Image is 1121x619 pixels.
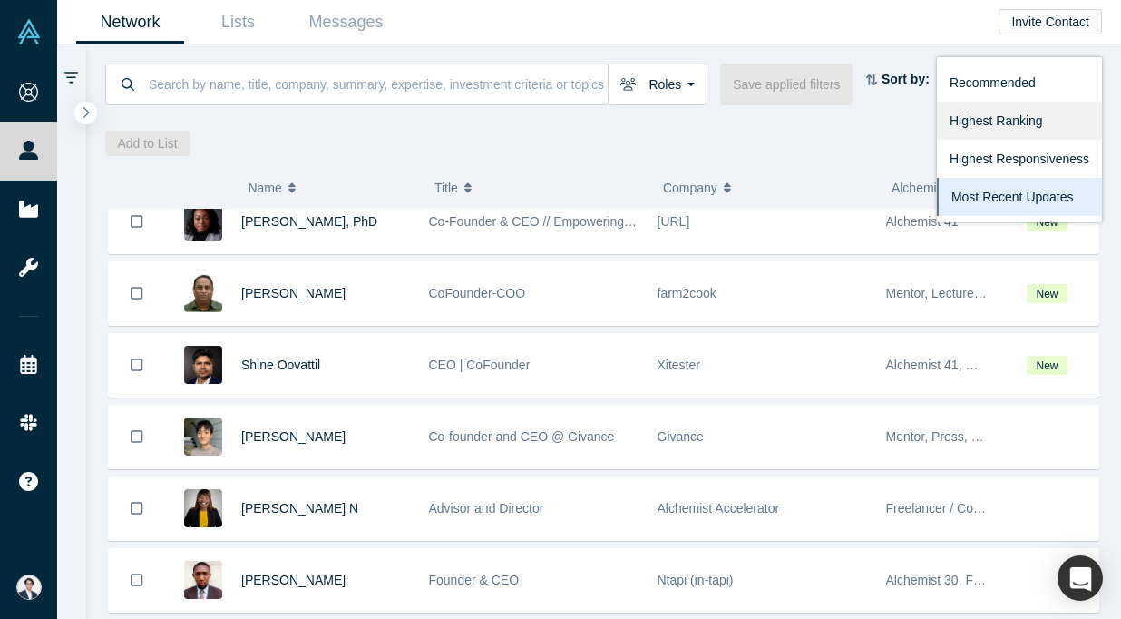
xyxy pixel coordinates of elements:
[109,477,165,540] button: Bookmark
[429,501,544,516] span: Advisor and Director
[434,169,644,207] button: Title
[248,169,415,207] button: Name
[1027,284,1067,303] span: New
[937,178,1102,216] a: Most Recent Updates
[886,358,1058,372] span: Alchemist 41, Channel Partner
[184,202,222,241] img: Deana Anglin, PhD's Profile Image
[937,140,1102,178] a: Highest Responsiveness
[658,501,780,516] span: Alchemist Accelerator
[147,63,608,105] input: Search by name, title, company, summary, expertise, investment criteria or topics of focus
[241,214,377,229] a: [PERSON_NAME], PhD
[184,346,222,384] img: Shine Oovattil's Profile Image
[720,64,853,105] button: Save applied filters
[658,573,734,587] span: Ntapi (in-tapi)
[76,1,184,44] a: Network
[886,214,959,229] span: Alchemist 41
[608,64,707,105] button: Roles
[241,429,346,444] a: [PERSON_NAME]
[892,181,976,195] span: Alchemist Role
[434,169,458,207] span: Title
[658,429,704,444] span: Givance
[184,489,222,527] img: Chantele Shannan N's Profile Image
[429,214,828,229] span: Co-Founder & CEO // Empowering brands with intelligent infrastructure
[429,429,615,444] span: Co-founder and CEO @ Givance
[663,169,717,207] span: Company
[429,358,531,372] span: CEO | CoFounder
[292,1,400,44] a: Messages
[184,274,222,312] img: Rishikesh Aripineni's Profile Image
[241,573,346,587] a: [PERSON_NAME]
[109,549,165,612] button: Bookmark
[248,169,281,207] span: Name
[882,72,930,86] strong: Sort by:
[184,418,222,456] img: Jiyun Hyo's Profile Image
[999,9,1102,34] button: Invite Contact
[1027,356,1067,375] span: New
[937,64,1102,102] a: Recommended
[658,358,700,372] span: Xitester
[663,169,872,207] button: Company
[16,575,42,600] img: Eisuke Shimizu's Account
[241,286,346,300] a: [PERSON_NAME]
[109,406,165,468] button: Bookmark
[184,561,222,599] img: Ahaneku Chijioke's Profile Image
[109,262,165,325] button: Bookmark
[429,573,520,587] span: Founder & CEO
[937,102,1102,140] a: Highest Ranking
[184,1,292,44] a: Lists
[109,191,165,253] button: Bookmark
[658,286,716,300] span: farm2cook
[241,358,320,372] a: Shine Oovattil
[241,501,358,516] a: [PERSON_NAME] N
[109,334,165,397] button: Bookmark
[658,214,690,229] span: [URL]
[886,429,1019,444] span: Mentor, Press, Lecturer
[16,19,42,44] img: Alchemist Vault Logo
[105,131,190,156] button: Add to List
[429,286,526,300] span: CoFounder-COO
